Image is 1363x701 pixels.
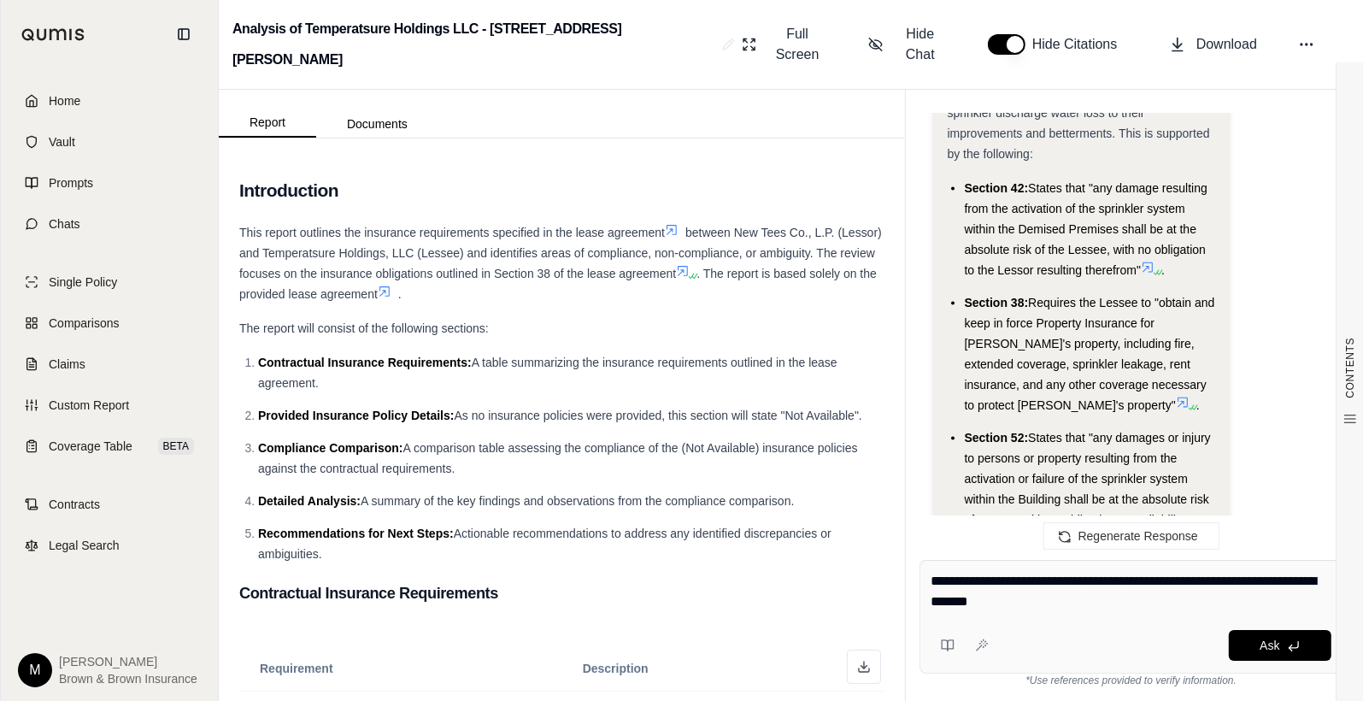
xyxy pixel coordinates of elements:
a: Custom Report [11,386,208,424]
div: *Use references provided to verify information. [919,674,1342,687]
span: Section 38: [964,296,1028,309]
button: Full Screen [735,17,834,72]
span: BETA [158,438,194,455]
span: Contractual Insurance Requirements: [258,356,472,369]
span: A comparison table assessing the compliance of the (Not Available) insurance policies against the... [258,441,858,475]
a: Contracts [11,486,208,523]
div: M [18,653,52,687]
span: A summary of the key findings and observations from the compliance comparison. [361,494,794,508]
button: Hide Chat [861,17,953,72]
h2: Analysis of Temperatsure Holdings LLC - [STREET_ADDRESS][PERSON_NAME] [232,14,715,75]
a: Claims [11,345,208,383]
span: Coverage Table [49,438,132,455]
span: The report will consist of the following sections: [239,321,489,335]
button: Report [219,109,316,138]
button: Regenerate Response [1043,522,1219,550]
a: Chats [11,205,208,243]
span: Ask [1260,639,1279,652]
span: Claims [49,356,85,373]
span: Yes, the lease agreement makes the tenant, Temperatsure Holdings, LLC, responsible for sprinkler ... [947,65,1209,161]
span: Section 52: [964,431,1028,445]
span: As no insurance policies were provided, this section will state "Not Available". [455,409,862,422]
span: Brown & Brown Insurance [59,670,197,687]
a: Vault [11,123,208,161]
a: Single Policy [11,263,208,301]
span: Prompts [49,174,93,191]
button: Ask [1229,630,1331,661]
span: Single Policy [49,274,117,291]
span: Recommendations for Next Steps: [258,527,454,540]
span: Chats [49,215,80,233]
a: Home [11,82,208,120]
span: . [1161,263,1165,277]
span: Custom Report [49,397,129,414]
button: Download as Excel [847,650,881,684]
span: Compliance Comparison: [258,441,403,455]
a: Coverage TableBETA [11,427,208,465]
span: Section 42: [964,181,1028,195]
span: . [398,287,402,301]
span: Provided Insurance Policy Details: [258,409,455,422]
span: Hide Citations [1032,34,1128,55]
button: Collapse sidebar [170,21,197,48]
button: Download [1162,27,1264,62]
span: Legal Search [49,537,120,554]
span: Download [1196,34,1257,55]
h2: Introduction [239,173,884,209]
a: Legal Search [11,527,208,564]
span: Vault [49,133,75,150]
span: Detailed Analysis: [258,494,361,508]
span: Contracts [49,496,100,513]
span: CONTENTS [1343,338,1357,398]
a: Comparisons [11,304,208,342]
span: A table summarizing the insurance requirements outlined in the lease agreement. [258,356,837,390]
span: Actionable recommendations to address any identified discrepancies or ambiguities. [258,527,831,561]
button: Documents [316,110,438,138]
span: . [1196,398,1200,412]
span: States that "any damages or injury to persons or property resulting from the activation or failur... [964,431,1210,547]
span: Requires the Lessee to "obtain and keep in force Property Insurance for [PERSON_NAME]'s property,... [964,296,1214,412]
span: Comparisons [49,315,119,332]
span: Home [49,92,80,109]
span: Description [583,662,649,675]
span: This report outlines the insurance requirements specified in the lease agreement [239,226,665,239]
img: Qumis Logo [21,28,85,41]
h3: Contractual Insurance Requirements [239,578,884,609]
span: Requirement [260,662,333,675]
span: Regenerate Response [1078,529,1198,543]
span: States that "any damage resulting from the activation of the sprinkler system within the Demised ... [964,181,1207,277]
span: between New Tees Co., L.P. (Lessor) and Temperatsure Holdings, LLC (Lessee) and identifies areas ... [239,226,882,280]
span: Full Screen [767,24,828,65]
a: Prompts [11,164,208,202]
span: [PERSON_NAME] [59,653,197,670]
span: Hide Chat [894,24,947,65]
